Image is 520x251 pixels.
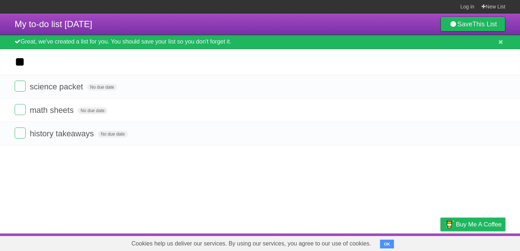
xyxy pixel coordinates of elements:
span: science packet [30,82,85,91]
span: math sheets [30,106,75,115]
img: Buy me a coffee [444,218,454,230]
a: Developers [367,235,397,249]
a: Suggest a feature [459,235,505,249]
label: Done [15,128,26,139]
button: OK [380,240,394,248]
b: This List [472,21,497,28]
a: About [343,235,358,249]
a: Buy me a coffee [440,218,505,231]
a: Terms [406,235,422,249]
span: My to-do list [DATE] [15,19,92,29]
a: Privacy [431,235,450,249]
a: SaveThis List [440,17,505,32]
span: No due date [87,84,117,91]
label: Done [15,104,26,115]
span: history takeaways [30,129,96,138]
label: Done [15,81,26,92]
span: No due date [78,107,107,114]
span: No due date [98,131,128,137]
span: Buy me a coffee [456,218,502,231]
span: Cookies help us deliver our services. By using our services, you agree to our use of cookies. [124,236,379,251]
